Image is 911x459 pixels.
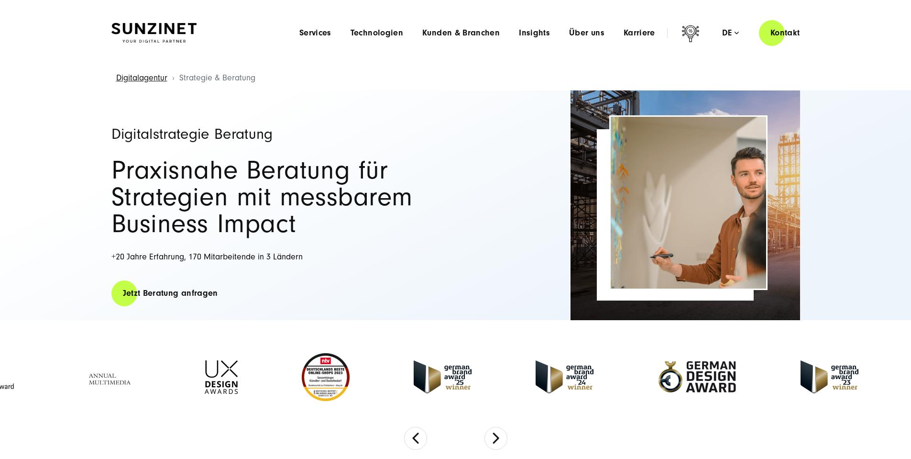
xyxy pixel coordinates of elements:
[116,73,167,83] a: Digitalagentur
[111,252,303,262] span: +20 Jahre Erfahrung, 170 Mitarbeitende in 3 Ländern
[414,360,472,393] img: German Brand Award winner 2025 - Full Service Digital Agentur SUNZINET
[484,427,507,450] button: Next
[205,360,238,394] img: UX-Design-Awards - fullservice digital agentur SUNZINET
[422,28,500,38] a: Kunden & Branchen
[302,353,350,401] img: Deutschlands beste Online Shops 2023 - boesner - Kunde - SUNZINET
[611,117,766,289] img: Full-Service Digitalagentur SUNZINET - Strategieberatung
[624,28,655,38] a: Karriere
[519,28,550,38] a: Insights
[82,360,141,394] img: Full Service Digitalagentur - Annual Multimedia Awards
[801,360,858,393] img: German Brand Award 2023 Winner - fullservice digital agentur SUNZINET
[569,28,604,38] a: Über uns
[111,126,446,142] h1: Digitalstrategie Beratung
[179,73,255,83] span: Strategie & Beratung
[351,28,403,38] a: Technologien
[759,19,812,46] a: Kontakt
[111,280,230,307] a: Jetzt Beratung anfragen
[111,23,197,43] img: SUNZINET Full Service Digital Agentur
[571,90,800,320] img: Full-Service Digitalagentur SUNZINET - Strategieberatung_2
[299,28,331,38] a: Services
[722,28,739,38] div: de
[111,157,446,237] h2: Praxisnahe Beratung für Strategien mit messbarem Business Impact
[404,427,427,450] button: Previous
[658,360,736,393] img: German-Design-Award - fullservice digital agentur SUNZINET
[536,360,593,393] img: German-Brand-Award - fullservice digital agentur SUNZINET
